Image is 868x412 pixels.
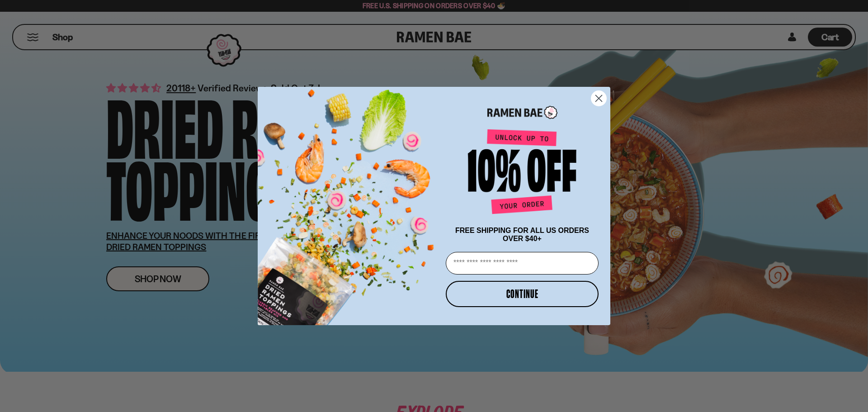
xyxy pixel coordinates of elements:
img: Ramen Bae Logo [487,105,557,120]
button: Close dialog [591,90,607,106]
img: Unlock up to 10% off [466,129,579,218]
button: CONTINUE [446,281,599,307]
span: FREE SHIPPING FOR ALL US ORDERS OVER $40+ [455,227,589,242]
img: ce7035ce-2e49-461c-ae4b-8ade7372f32c.png [258,79,442,325]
